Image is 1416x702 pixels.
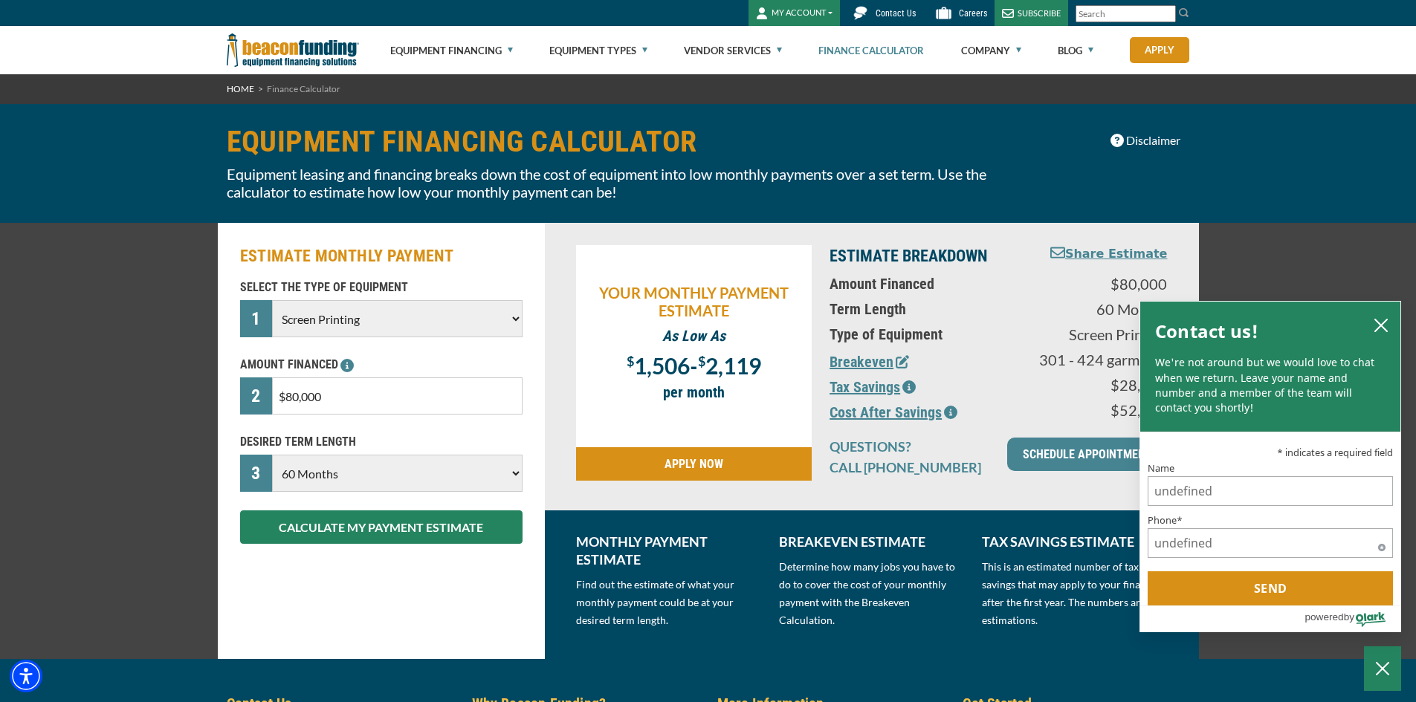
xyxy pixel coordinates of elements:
span: Contact Us [876,8,916,19]
button: Send [1148,571,1393,605]
p: YOUR MONTHLY PAYMENT ESTIMATE [583,284,805,319]
h1: EQUIPMENT FINANCING CALCULATOR [227,126,1027,157]
p: 60 Months [1037,300,1167,318]
p: Term Length [830,300,1019,318]
span: 2,119 [705,352,761,379]
h2: ESTIMATE MONTHLY PAYMENT [240,245,523,267]
p: BREAKEVEN ESTIMATE [779,533,964,550]
p: per month [583,383,805,401]
span: Disclaimer [1126,131,1180,149]
a: HOME [227,83,254,94]
a: Blog [1058,27,1093,74]
span: $ [627,353,634,369]
p: $52,000 [1037,401,1167,419]
span: powered [1305,608,1343,626]
p: Screen Printing [1037,325,1167,343]
button: Cost After Savings [830,401,957,423]
p: DESIRED TERM LENGTH [240,433,523,451]
a: Clear search text [1160,8,1172,20]
p: $80,000 [1037,275,1167,293]
a: Apply [1130,37,1189,63]
div: olark chatbox [1139,301,1401,632]
a: SCHEDULE APPOINTMENT [1007,438,1167,471]
p: * indicates a required field [1148,448,1393,458]
p: SELECT THE TYPE OF EQUIPMENT [240,279,523,296]
h2: Contact us! [1155,316,1258,346]
div: 3 [240,455,273,492]
a: Finance Calculator [818,27,924,74]
input: Name [1148,476,1393,506]
span: $ [698,353,705,369]
p: Determine how many jobs you have to do to cover the cost of your monthly payment with the Breakev... [779,558,964,629]
span: Finance Calculator [267,83,340,94]
p: TAX SAVINGS ESTIMATE [982,533,1167,550]
button: Disclaimer [1101,126,1190,155]
div: Accessibility Menu [10,660,42,692]
span: Required field [1378,541,1386,548]
button: Share Estimate [1050,245,1168,264]
a: APPLY NOW [576,447,812,481]
p: MONTHLY PAYMENT ESTIMATE [576,533,761,568]
p: Type of Equipment [830,325,1019,343]
img: Search [1178,7,1190,19]
input: Search [1076,5,1176,22]
p: CALL [PHONE_NUMBER] [830,458,989,476]
label: Phone* [1148,516,1393,525]
span: 1,506 [634,352,690,379]
p: This is an estimated number of tax savings that may apply to your financing after the first year.... [982,558,1167,629]
p: Find out the estimate of what your monthly payment could be at your desired term length. [576,576,761,629]
p: Equipment leasing and financing breaks down the cost of equipment into low monthly payments over ... [227,165,1027,201]
p: AMOUNT FINANCED [240,356,523,374]
span: by [1344,608,1354,626]
input: $ [272,377,522,415]
p: - [583,352,805,376]
a: Company [961,27,1021,74]
p: Amount Financed [830,275,1019,293]
a: Equipment Financing [390,27,513,74]
p: As Low As [583,327,805,345]
button: Tax Savings [830,376,916,398]
p: We're not around but we would love to chat when we return. Leave your name and number and a membe... [1155,355,1386,415]
label: Name [1148,464,1393,473]
a: Equipment Types [549,27,647,74]
a: Powered by Olark - open in a new tab [1305,606,1400,631]
button: close chatbox [1369,314,1393,335]
a: Vendor Services [684,27,782,74]
p: 301 - 424 garments [1037,351,1167,368]
p: ESTIMATE BREAKDOWN [830,245,1019,267]
input: Phone [1148,528,1393,558]
img: Beacon Funding Corporation logo [227,26,359,74]
button: Close Chatbox [1364,646,1401,691]
button: Breakeven [830,351,909,373]
div: 2 [240,377,273,415]
p: QUESTIONS? [830,438,989,455]
button: CALCULATE MY PAYMENT ESTIMATE [240,510,523,544]
p: $28,000 [1037,376,1167,394]
span: Careers [959,8,987,19]
div: 1 [240,300,273,337]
